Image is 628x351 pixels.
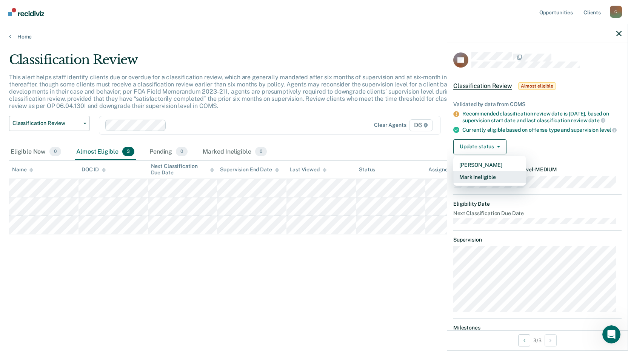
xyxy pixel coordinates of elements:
[9,144,63,160] div: Eligible Now
[75,144,136,160] div: Almost Eligible
[12,166,33,173] div: Name
[103,12,118,27] div: Profile image for Krysty
[15,54,136,105] p: Hi [EMAIL_ADDRESS][US_STATE][DOMAIN_NAME] 👋
[151,163,214,176] div: Next Classification Due Date
[15,134,126,142] div: Send us a message
[428,166,464,173] div: Assigned to
[29,254,46,260] span: Home
[9,33,619,40] a: Home
[453,171,526,183] button: Mark Ineligible
[453,325,622,331] dt: Milestones
[255,147,267,157] span: 0
[533,166,535,172] span: •
[453,210,622,217] dt: Next Classification Due Date
[453,159,526,171] button: [PERSON_NAME]
[12,120,80,126] span: Classification Review
[74,12,89,27] img: Profile image for Rajan
[100,254,126,260] span: Messages
[600,127,617,133] span: level
[8,8,44,16] img: Recidiviz
[447,74,628,98] div: Classification ReviewAlmost eligible
[374,122,406,128] div: Clear agents
[9,52,480,74] div: Classification Review
[15,14,57,26] img: logo
[447,330,628,350] div: 3 / 3
[148,144,189,160] div: Pending
[176,147,188,157] span: 0
[409,119,433,131] span: D6
[610,6,622,18] button: Profile dropdown button
[9,74,472,110] p: This alert helps staff identify clients due or overdue for a classification review, which are gen...
[518,334,530,346] button: Previous Opportunity
[130,12,143,26] div: Close
[122,147,134,157] span: 3
[15,105,136,118] p: How can we help?
[8,127,143,148] div: Send us a message
[289,166,326,173] div: Last Viewed
[75,236,151,266] button: Messages
[201,144,268,160] div: Marked Ineligible
[453,139,506,154] button: Update status
[453,82,512,90] span: Classification Review
[453,101,622,108] div: Validated by data from COMS
[610,6,622,18] div: C
[359,166,375,173] div: Status
[602,325,620,343] iframe: Intercom live chat
[453,201,622,207] dt: Eligibility Date
[518,82,556,90] span: Almost eligible
[453,237,622,243] dt: Supervision
[82,166,106,173] div: DOC ID
[88,12,103,27] img: Profile image for Kim
[462,126,622,133] div: Currently eligible based on offense type and supervision
[462,111,622,123] div: Recommended classification review date is [DATE], based on supervision start date and last classi...
[49,147,61,157] span: 0
[545,334,557,346] button: Next Opportunity
[220,166,279,173] div: Supervision End Date
[453,166,622,173] dt: Recommended Supervision Level MEDIUM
